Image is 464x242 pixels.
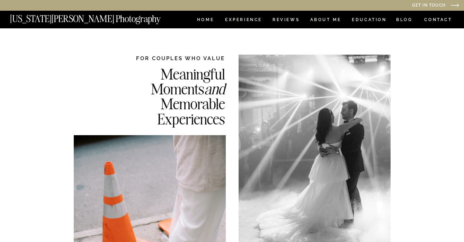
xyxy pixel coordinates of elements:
a: CONTACT [424,16,453,24]
h2: FOR COUPLES WHO VALUE [116,55,225,62]
a: [US_STATE][PERSON_NAME] Photography [10,14,184,20]
a: ABOUT ME [310,18,341,24]
a: Get in Touch [341,3,446,8]
a: HOME [196,18,215,24]
i: and [204,79,225,98]
a: BLOG [396,18,413,24]
a: EDUCATION [351,18,387,24]
a: Experience [225,18,261,24]
a: REVIEWS [273,18,298,24]
h2: Meaningful Moments Memorable Experiences [116,66,225,125]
